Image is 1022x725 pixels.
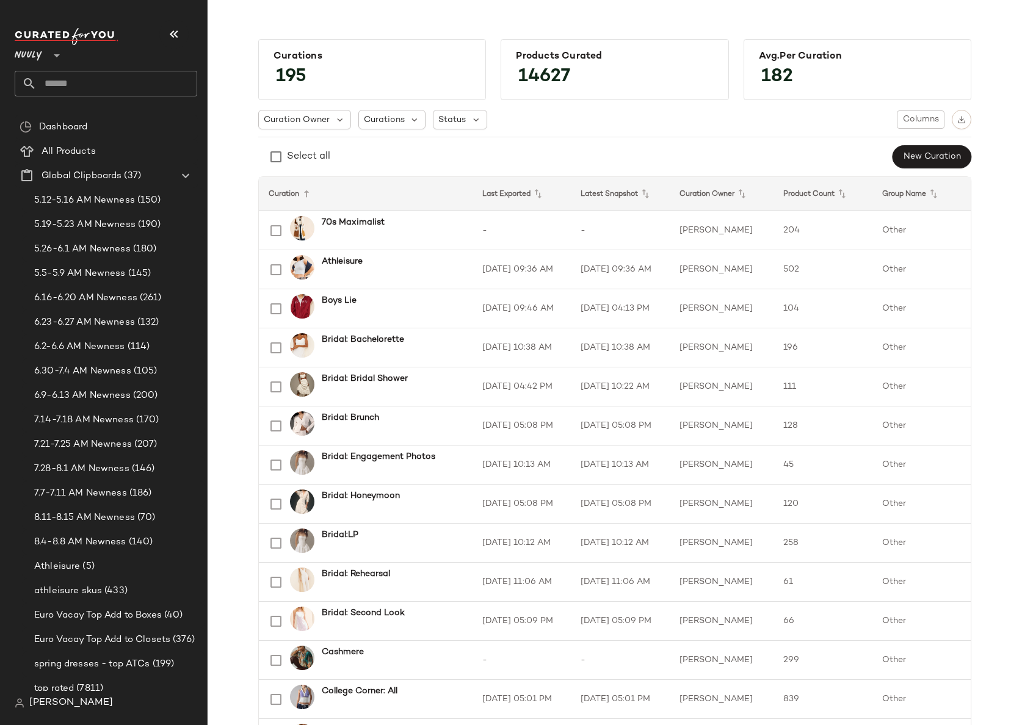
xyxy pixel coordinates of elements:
[872,289,971,328] td: Other
[774,641,872,680] td: 299
[322,450,435,463] b: Bridal: Engagement Photos
[670,680,774,719] td: [PERSON_NAME]
[121,169,141,183] span: (37)
[774,680,872,719] td: 839
[670,563,774,602] td: [PERSON_NAME]
[322,333,404,346] b: Bridal: Bachelorette
[897,110,944,129] button: Columns
[872,250,971,289] td: Other
[774,177,872,211] th: Product Count
[80,560,94,574] span: (5)
[571,602,669,641] td: [DATE] 05:09 PM
[670,524,774,563] td: [PERSON_NAME]
[135,511,156,525] span: (70)
[264,114,330,126] span: Curation Owner
[132,438,158,452] span: (207)
[274,51,471,62] div: Curations
[473,485,571,524] td: [DATE] 05:08 PM
[872,641,971,680] td: Other
[34,584,102,598] span: athleisure skus
[34,413,134,427] span: 7.14-7.18 AM Newness
[34,316,135,330] span: 6.23-6.27 AM Newness
[902,115,939,124] span: Columns
[774,211,872,250] td: 204
[774,563,872,602] td: 61
[473,289,571,328] td: [DATE] 09:46 AM
[322,685,397,698] b: College Corner: All
[126,535,153,549] span: (140)
[571,367,669,406] td: [DATE] 10:22 AM
[34,242,131,256] span: 5.26-6.1 AM Newness
[872,367,971,406] td: Other
[473,211,571,250] td: -
[126,267,151,281] span: (145)
[749,55,805,99] span: 182
[903,152,961,162] span: New Curation
[670,485,774,524] td: [PERSON_NAME]
[20,121,32,133] img: svg%3e
[162,608,183,622] span: (40)
[872,485,971,524] td: Other
[322,294,357,307] b: Boys Lie
[34,682,74,696] span: top rated
[322,216,385,229] b: 70s Maximalist
[131,364,158,378] span: (105)
[135,193,161,207] span: (150)
[34,535,126,549] span: 8.4-8.8 AM Newness
[872,680,971,719] td: Other
[150,657,175,671] span: (199)
[670,250,774,289] td: [PERSON_NAME]
[571,563,669,602] td: [DATE] 11:06 AM
[125,340,150,354] span: (114)
[872,177,971,211] th: Group Name
[322,255,363,268] b: Athleisure
[322,528,358,541] b: Bridal:LP
[473,328,571,367] td: [DATE] 10:38 AM
[322,646,364,658] b: Cashmere
[34,462,129,476] span: 7.28-8.1 AM Newness
[571,289,669,328] td: [DATE] 04:13 PM
[670,641,774,680] td: [PERSON_NAME]
[102,584,128,598] span: (433)
[872,563,971,602] td: Other
[322,411,379,424] b: Bridal: Brunch
[29,696,113,710] span: [PERSON_NAME]
[34,364,131,378] span: 6.30-7.4 AM Newness
[34,267,126,281] span: 5.5-5.9 AM Newness
[571,250,669,289] td: [DATE] 09:36 AM
[571,328,669,367] td: [DATE] 10:38 AM
[42,145,96,159] span: All Products
[571,485,669,524] td: [DATE] 05:08 PM
[42,169,121,183] span: Global Clipboards
[131,389,158,403] span: (200)
[774,328,872,367] td: 196
[893,145,971,168] button: New Curation
[774,367,872,406] td: 111
[39,120,87,134] span: Dashboard
[872,524,971,563] td: Other
[670,445,774,485] td: [PERSON_NAME]
[571,680,669,719] td: [DATE] 05:01 PM
[571,641,669,680] td: -
[473,367,571,406] td: [DATE] 04:42 PM
[34,218,136,232] span: 5.19-5.23 AM Newness
[127,486,152,500] span: (186)
[131,242,157,256] span: (180)
[571,177,669,211] th: Latest Snapshot
[473,680,571,719] td: [DATE] 05:01 PM
[670,177,774,211] th: Curation Owner
[516,51,713,62] div: Products Curated
[774,524,872,563] td: 258
[670,328,774,367] td: [PERSON_NAME]
[774,485,872,524] td: 120
[322,568,390,580] b: Bridal: Rehearsal
[670,367,774,406] td: [PERSON_NAME]
[473,406,571,445] td: [DATE] 05:08 PM
[34,438,132,452] span: 7.21-7.25 AM Newness
[34,560,80,574] span: Athleisure
[571,211,669,250] td: -
[774,445,872,485] td: 45
[872,211,971,250] td: Other
[15,698,24,708] img: svg%3e
[473,524,571,563] td: [DATE] 10:12 AM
